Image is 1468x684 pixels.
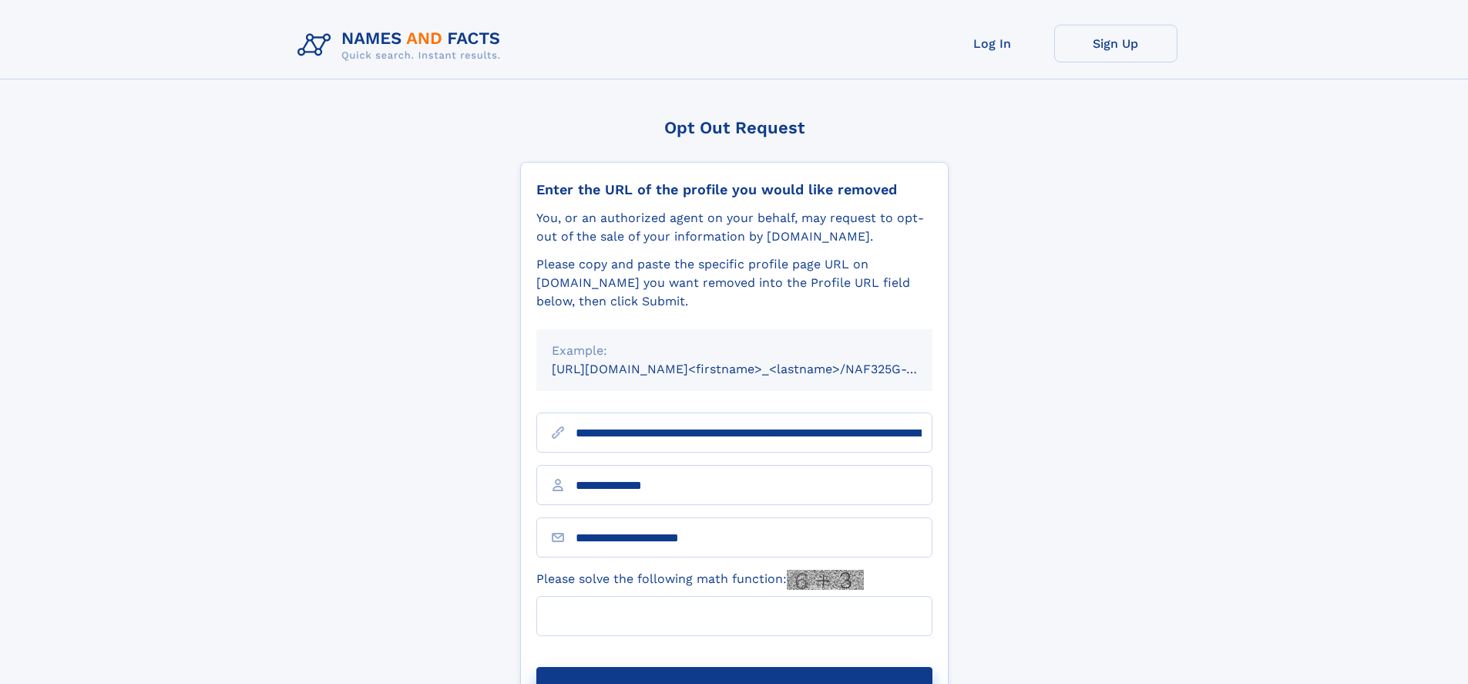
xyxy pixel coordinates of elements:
div: Example: [552,342,917,360]
div: Please copy and paste the specific profile page URL on [DOMAIN_NAME] you want removed into the Pr... [536,255,932,311]
a: Log In [931,25,1054,62]
div: You, or an authorized agent on your behalf, may request to opt-out of the sale of your informatio... [536,209,932,246]
div: Enter the URL of the profile you would like removed [536,181,932,198]
img: Logo Names and Facts [291,25,513,66]
div: Opt Out Request [520,118,949,137]
label: Please solve the following math function: [536,570,864,590]
small: [URL][DOMAIN_NAME]<firstname>_<lastname>/NAF325G-xxxxxxxx [552,362,962,376]
a: Sign Up [1054,25,1177,62]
